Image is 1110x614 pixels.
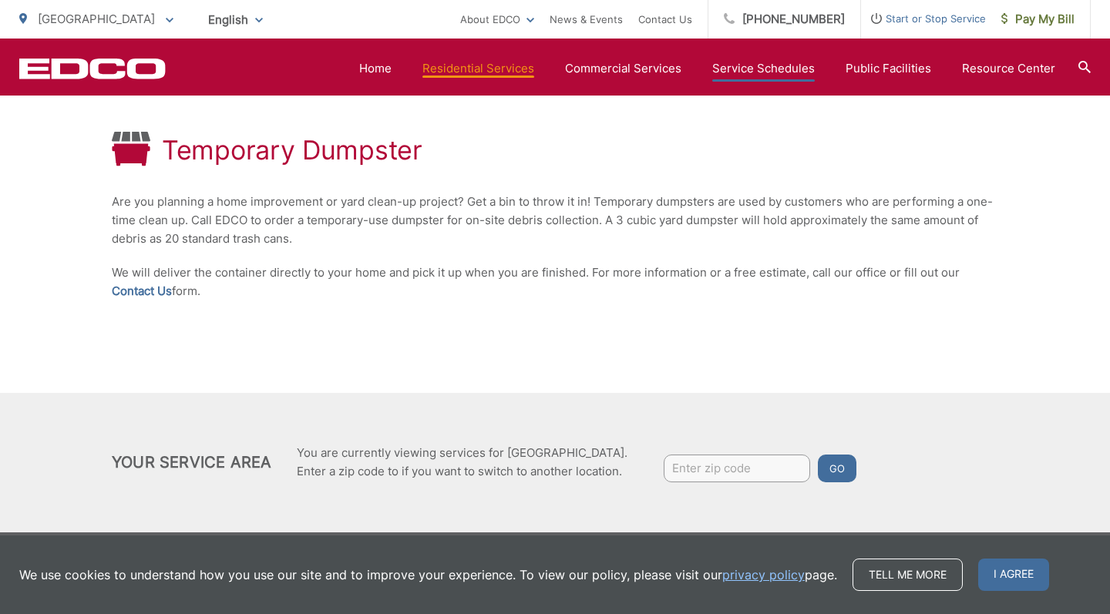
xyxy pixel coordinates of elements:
[962,59,1055,78] a: Resource Center
[422,59,534,78] a: Residential Services
[818,455,856,482] button: Go
[19,565,837,584] p: We use cookies to understand how you use our site and to improve your experience. To view our pol...
[846,59,931,78] a: Public Facilities
[460,10,534,29] a: About EDCO
[112,263,998,300] p: We will deliver the container directly to your home and pick it up when you are finished. For mor...
[162,135,422,166] h1: Temporary Dumpster
[565,59,681,78] a: Commercial Services
[297,444,627,481] p: You are currently viewing services for [GEOGRAPHIC_DATA]. Enter a zip code to if you want to swit...
[197,6,274,33] span: English
[712,59,815,78] a: Service Schedules
[112,453,271,471] h2: Your Service Area
[853,559,963,591] a: Tell me more
[359,59,392,78] a: Home
[550,10,623,29] a: News & Events
[722,565,805,584] a: privacy policy
[112,193,998,248] p: Are you planning a home improvement or yard clean-up project? Get a bin to throw it in! Temporary...
[38,12,155,26] span: [GEOGRAPHIC_DATA]
[112,282,172,300] a: Contact Us
[1001,10,1075,29] span: Pay My Bill
[19,58,166,79] a: EDCD logo. Return to the homepage.
[638,10,692,29] a: Contact Us
[664,455,810,482] input: Enter zip code
[978,559,1049,591] span: I agree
